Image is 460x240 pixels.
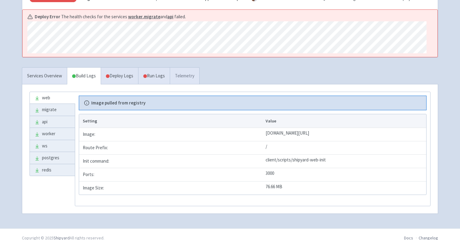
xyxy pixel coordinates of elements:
a: redis [30,164,75,176]
td: 76.66 MB [263,181,426,195]
a: api [30,116,75,128]
td: Image Size: [79,181,263,195]
a: Services Overview [22,68,67,84]
td: 3000 [263,168,426,181]
td: Route Prefix: [79,141,263,154]
td: client/scripts/shipyard-web-init [263,154,426,168]
a: Build Logs [67,68,101,84]
span: The health checks for the services , and failed. [61,13,186,20]
td: Ports: [79,168,263,181]
a: Deploy Logs [101,68,138,84]
a: Run Logs [138,68,170,84]
a: web [30,92,75,104]
td: Image: [79,128,263,141]
a: migrate [144,14,160,19]
a: ws [30,140,75,152]
th: Setting [79,114,263,128]
a: api [167,14,173,19]
b: Image pulled from registry [91,100,145,107]
b: Deploy Error [35,13,60,20]
td: Init command: [79,154,263,168]
a: Telemetry [170,68,199,84]
a: postgres [30,152,75,164]
a: worker [30,128,75,140]
th: Value [263,114,426,128]
a: worker [128,14,143,19]
td: / [263,141,426,154]
a: migrate [30,104,75,116]
td: [DOMAIN_NAME][URL] [263,128,426,141]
